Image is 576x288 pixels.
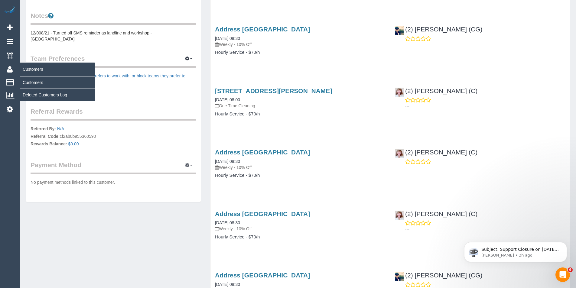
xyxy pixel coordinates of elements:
[215,282,240,287] a: [DATE] 08:30
[395,272,483,279] a: (2) [PERSON_NAME] (CG)
[395,26,404,35] img: (2) Syed Razvi (CG)
[215,235,386,240] h4: Hourly Service - $70/h
[568,267,573,272] span: 9
[68,141,79,146] a: $0.00
[215,149,310,156] a: Address [GEOGRAPHIC_DATA]
[215,173,386,178] h4: Hourly Service - $70/h
[395,26,483,33] a: (2) [PERSON_NAME] (CG)
[20,76,95,101] ul: Customers
[405,226,565,232] p: ---
[20,89,95,101] a: Deleted Customers Log
[31,133,60,139] label: Referral Code:
[31,179,196,185] p: No payment methods linked to this customer.
[395,87,477,94] a: (2) [PERSON_NAME] (C)
[395,211,404,220] img: (2) Kerry Welfare (C)
[405,103,565,109] p: ---
[57,126,64,131] a: N/A
[405,165,565,171] p: ---
[215,97,240,102] a: [DATE] 08:00
[215,112,386,117] h4: Hourly Service - $70/h
[215,226,386,232] p: Weekly - 10% Off
[215,164,386,170] p: Weekly - 10% Off
[405,42,565,48] p: ---
[215,26,310,33] a: Address [GEOGRAPHIC_DATA]
[455,229,576,272] iframe: Intercom notifications message
[31,160,196,174] legend: Payment Method
[31,30,196,42] pre: 12/008/21 - Turned off SMS reminder as landline and workshop - [GEOGRAPHIC_DATA]
[20,76,95,89] a: Customers
[20,62,95,76] span: Customers
[215,103,386,109] p: One Time Cleaning
[215,87,332,94] a: [STREET_ADDRESS][PERSON_NAME]
[395,210,477,217] a: (2) [PERSON_NAME] (C)
[31,141,67,147] label: Rewards Balance:
[395,149,404,158] img: (2) Kerry Welfare (C)
[395,88,404,97] img: (2) Kerry Welfare (C)
[31,126,196,148] p: cf2ab0b955360590
[395,272,404,281] img: (2) Syed Razvi (CG)
[215,50,386,55] h4: Hourly Service - $70/h
[31,126,56,132] label: Referred By:
[215,159,240,164] a: [DATE] 08:30
[215,272,310,279] a: Address [GEOGRAPHIC_DATA]
[555,267,570,282] iframe: Intercom live chat
[215,41,386,47] p: Weekly - 10% Off
[215,220,240,225] a: [DATE] 08:30
[215,36,240,41] a: [DATE] 08:30
[395,149,477,156] a: (2) [PERSON_NAME] (C)
[31,107,196,121] legend: Referral Rewards
[31,73,185,84] a: Set the teams that the Customer prefers to work with, or block teams they prefer to avoid
[31,54,196,68] legend: Team Preferences
[31,11,196,25] legend: Notes
[215,210,310,217] a: Address [GEOGRAPHIC_DATA]
[4,6,16,15] img: Automaid Logo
